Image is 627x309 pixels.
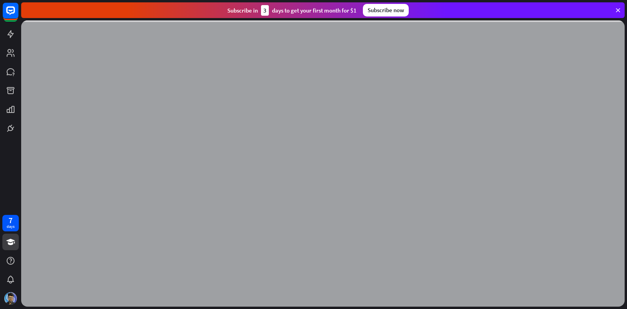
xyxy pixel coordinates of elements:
div: 3 [261,5,269,16]
div: Subscribe in days to get your first month for $1 [227,5,357,16]
div: 7 [9,217,13,224]
a: 7 days [2,215,19,231]
div: Subscribe now [363,4,409,16]
div: days [7,224,14,229]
